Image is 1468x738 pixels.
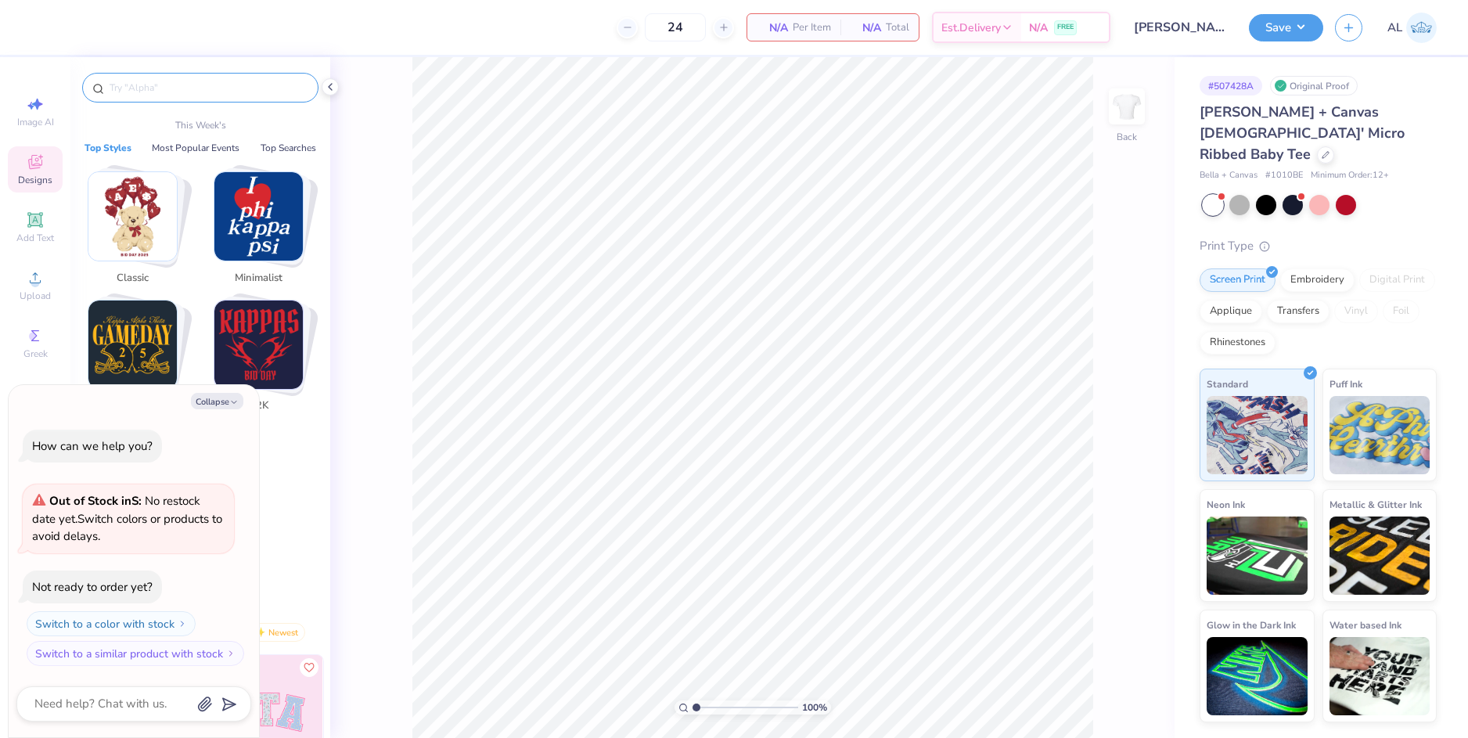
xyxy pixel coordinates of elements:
button: Switch to a color with stock [27,611,196,636]
span: Per Item [793,20,831,36]
div: Digital Print [1359,268,1435,292]
img: Metallic & Glitter Ink [1329,517,1430,595]
button: Stack Card Button Varsity [78,300,196,420]
span: No restock date yet. [32,493,200,527]
span: Designs [18,174,52,186]
div: Original Proof [1270,76,1358,95]
button: Collapse [191,393,243,409]
button: Stack Card Button Minimalist [204,171,322,292]
a: AL [1387,13,1437,43]
button: Save [1249,14,1323,41]
img: Water based Ink [1329,637,1430,715]
img: Switch to a similar product with stock [226,649,236,658]
img: Neon Ink [1207,517,1308,595]
span: Total [886,20,909,36]
span: # 1010BE [1265,169,1303,182]
div: Rhinestones [1200,331,1276,355]
div: Back [1117,130,1137,144]
button: Most Popular Events [147,140,244,156]
span: Minimum Order: 12 + [1311,169,1389,182]
div: Newest [246,623,305,642]
span: Glow in the Dark Ink [1207,617,1296,633]
div: Applique [1200,300,1262,323]
span: Neon Ink [1207,496,1245,513]
button: Stack Card Button Y2K [204,300,322,420]
img: Alyzza Lydia Mae Sobrino [1406,13,1437,43]
button: Top Styles [80,140,136,156]
span: FREE [1057,22,1074,33]
div: # 507428A [1200,76,1262,95]
button: Stack Card Button Classic [78,171,196,292]
span: Switch colors or products to avoid delays. [32,493,222,544]
span: Metallic & Glitter Ink [1329,496,1422,513]
span: Image AI [17,116,54,128]
div: Screen Print [1200,268,1276,292]
span: Classic [107,271,158,286]
span: Water based Ink [1329,617,1401,633]
div: Not ready to order yet? [32,579,153,595]
span: [PERSON_NAME] + Canvas [DEMOGRAPHIC_DATA]' Micro Ribbed Baby Tee [1200,103,1405,164]
img: Standard [1207,396,1308,474]
img: Y2K [214,301,303,389]
img: Back [1111,91,1142,122]
input: Try "Alpha" [108,80,308,95]
span: 100 % [802,700,827,715]
div: Print Type [1200,237,1437,255]
span: Greek [23,347,48,360]
input: – – [645,13,706,41]
span: Est. Delivery [941,20,1001,36]
span: Add Text [16,232,54,244]
img: Varsity [88,301,177,389]
span: N/A [757,20,788,36]
img: Classic [88,172,177,261]
span: N/A [1029,20,1048,36]
div: Transfers [1267,300,1329,323]
span: AL [1387,19,1402,37]
div: Vinyl [1334,300,1378,323]
div: How can we help you? [32,438,153,454]
span: Standard [1207,376,1248,392]
span: Upload [20,290,51,302]
input: Untitled Design [1122,12,1237,43]
div: Embroidery [1280,268,1355,292]
button: Top Searches [256,140,321,156]
span: Puff Ink [1329,376,1362,392]
img: Glow in the Dark Ink [1207,637,1308,715]
div: Foil [1383,300,1419,323]
span: Bella + Canvas [1200,169,1258,182]
span: N/A [850,20,881,36]
img: Switch to a color with stock [178,619,187,628]
p: This Week's [175,118,226,132]
strong: Out of Stock in S : [49,493,145,509]
button: Like [300,658,318,677]
img: Puff Ink [1329,396,1430,474]
span: Minimalist [233,271,284,286]
img: Minimalist [214,172,303,261]
button: Switch to a similar product with stock [27,641,244,666]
